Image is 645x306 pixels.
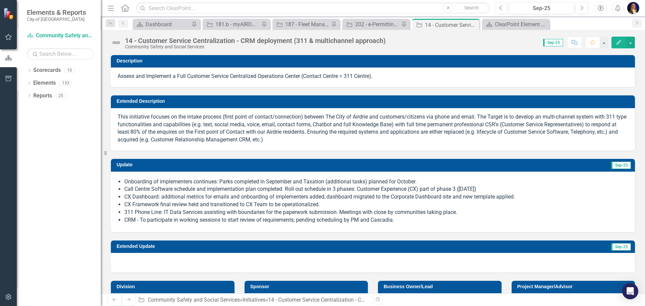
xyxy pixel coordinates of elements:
li: Onboarding of implementers continues: Parks completed in September and Taxation (additional tasks... [124,178,628,186]
div: ClearPoint Element Definitions [495,20,548,29]
div: 133 [59,80,72,86]
div: Community Safety and Social Services [125,44,386,49]
img: ClearPoint Strategy [3,7,15,19]
p: This initiative focuses on the intake process (first point of contact/connection) between The Cit... [118,113,628,144]
div: 14 - Customer Service Centralization - CRM deployment (311 & multichannel approach) [268,297,473,303]
a: Community Safety and Social Services [27,32,94,40]
h3: Project Manager/Advisor [517,284,632,289]
div: 14 - Customer Service Centralization - CRM deployment (311 & multichannel approach) [425,21,478,29]
img: Erin Busby [627,2,639,14]
div: Dashboard [145,20,190,29]
a: 187 - Fleet Management [274,20,330,29]
a: Community Safety and Social Services [148,297,240,303]
li: CX Dashboard: additional metrics for emails and onboarding of implementers added; dashboard migra... [124,193,628,201]
h3: Business Owner/Lead [384,284,498,289]
span: Search [464,5,479,10]
span: Sep-25 [611,162,631,169]
a: ClearPoint Element Definitions [484,20,548,29]
div: 187 - Fleet Management [285,20,330,29]
input: Search Below... [27,48,94,60]
a: Elements [33,79,56,87]
input: Search ClearPoint... [136,2,490,14]
h3: Extended Description [117,99,632,104]
a: Initiatives [243,297,265,303]
h3: Sponsor [250,284,365,289]
a: 202 - e-Permitting Planning [344,20,399,29]
li: Call Centre Software schedule and implementation plan completed. Roll out schedule in 3 phases: C... [124,185,628,193]
div: 10 [64,68,75,73]
div: Open Intercom Messenger [622,283,638,299]
span: Sep-25 [543,39,563,46]
div: 14 - Customer Service Centralization - CRM deployment (311 & multichannel approach) [125,37,386,44]
a: 181.b - myAIRDRIE redevelopment [204,20,260,29]
a: Reports [33,92,52,100]
h3: Description [117,58,632,63]
div: Sep-25 [512,4,571,12]
small: City of [GEOGRAPHIC_DATA] [27,16,86,22]
img: Not Defined [111,37,122,48]
button: Search [455,3,488,13]
a: Dashboard [134,20,190,29]
li: CRM - To participate in working sessions to start review of requirements; pending scheduling by P... [124,216,628,224]
li: CX Framework final review held and transitioned to CX Team to be operationalized. [124,201,628,209]
div: » » [138,296,368,304]
h3: Update [117,162,342,167]
h3: Division [117,284,231,289]
a: Scorecards [33,67,61,74]
div: 25 [55,93,66,98]
span: Elements & Reports [27,8,86,16]
div: 202 - e-Permitting Planning [355,20,399,29]
li: 311 Phone Line: IT Data Services assisting with boundaries for the paperwork submission. Meetings... [124,209,628,216]
span: Sep-25 [611,243,631,251]
span: Assess and Implement a Full Customer Service Centralized Operations Center (Contact Centre = 311 ... [118,73,373,79]
button: Sep-25 [509,2,574,14]
h3: Extended Update [117,244,453,249]
div: 181.b - myAIRDRIE redevelopment [215,20,260,29]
